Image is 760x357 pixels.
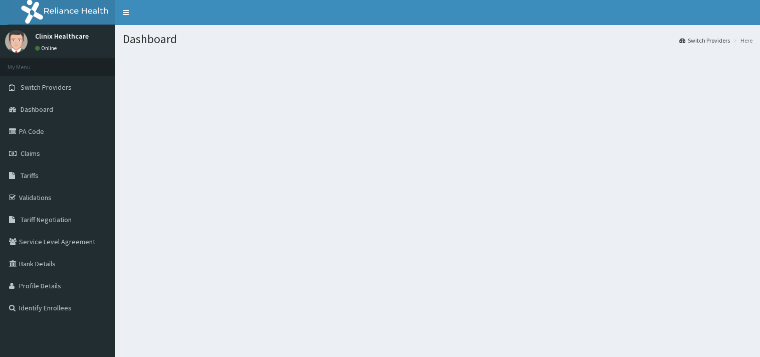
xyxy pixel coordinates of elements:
[21,149,40,158] span: Claims
[21,83,72,92] span: Switch Providers
[679,36,730,45] a: Switch Providers
[35,33,89,40] p: Clinix Healthcare
[21,105,53,114] span: Dashboard
[5,30,28,53] img: User Image
[21,171,39,180] span: Tariffs
[35,45,59,52] a: Online
[21,215,72,224] span: Tariff Negotiation
[731,36,752,45] li: Here
[123,33,752,46] h1: Dashboard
